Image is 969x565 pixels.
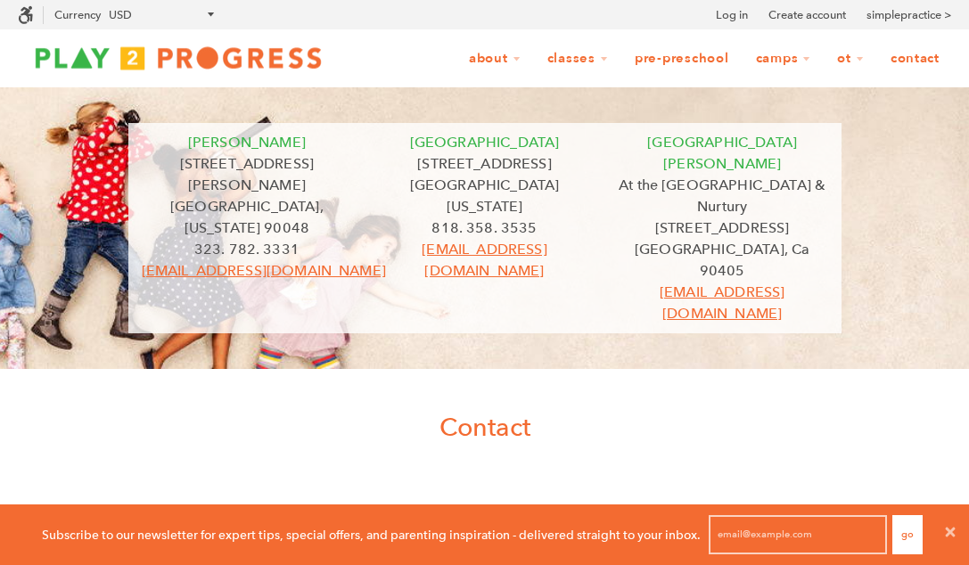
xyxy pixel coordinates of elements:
a: Contact [879,42,951,76]
p: [GEOGRAPHIC_DATA], [US_STATE] 90048 [142,196,353,239]
p: [STREET_ADDRESS] [617,217,828,239]
p: [GEOGRAPHIC_DATA][US_STATE] [379,175,590,217]
font: [PERSON_NAME] [188,134,306,151]
p: Subscribe to our newsletter for expert tips, special offers, and parenting inspiration - delivere... [42,525,701,545]
p: 323. 782. 3331 [142,239,353,260]
a: [EMAIL_ADDRESS][DOMAIN_NAME] [422,241,546,279]
p: [GEOGRAPHIC_DATA], Ca 90405 [617,239,828,282]
a: OT [825,42,875,76]
a: About [457,42,532,76]
p: [STREET_ADDRESS] [379,153,590,175]
a: Pre-Preschool [623,42,741,76]
p: At the [GEOGRAPHIC_DATA] & Nurtury [617,175,828,217]
a: [EMAIL_ADDRESS][DOMAIN_NAME] [660,283,784,322]
font: [GEOGRAPHIC_DATA][PERSON_NAME] [647,134,797,172]
label: Currency [54,8,101,21]
a: Classes [536,42,620,76]
a: Create account [768,6,846,24]
a: simplepractice > [866,6,951,24]
p: [STREET_ADDRESS][PERSON_NAME] [142,153,353,196]
a: Camps [744,42,823,76]
span: [GEOGRAPHIC_DATA] [410,134,560,151]
p: 818. 358. 3535 [379,217,590,239]
a: [EMAIL_ADDRESS][DOMAIN_NAME] [142,262,386,279]
button: Go [892,515,923,554]
a: Log in [716,6,748,24]
input: email@example.com [709,515,887,554]
img: Play2Progress logo [18,40,339,76]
